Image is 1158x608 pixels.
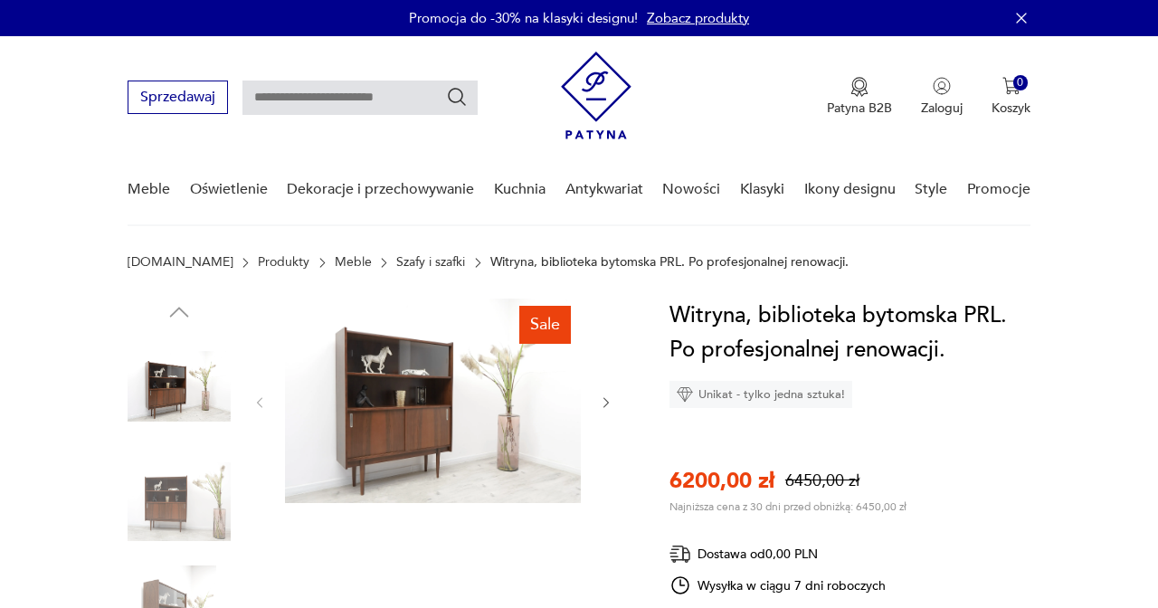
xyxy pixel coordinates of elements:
button: 0Koszyk [992,77,1030,117]
button: Patyna B2B [827,77,892,117]
a: Klasyki [740,155,784,224]
p: Promocja do -30% na klasyki designu! [409,9,638,27]
img: Ikonka użytkownika [933,77,951,95]
div: Wysyłka w ciągu 7 dni roboczych [669,575,887,596]
a: Oświetlenie [190,155,268,224]
a: Ikony designu [804,155,896,224]
button: Zaloguj [921,77,963,117]
img: Ikona dostawy [669,543,691,565]
a: Ikona medaluPatyna B2B [827,77,892,117]
a: Sprzedawaj [128,92,228,105]
button: Szukaj [446,86,468,108]
p: 6450,00 zł [785,470,859,492]
img: Zdjęcie produktu Witryna, biblioteka bytomska PRL. Po profesjonalnej renowacji. [128,335,231,438]
div: 0 [1013,75,1029,90]
a: Produkty [258,255,309,270]
p: Koszyk [992,100,1030,117]
button: Sprzedawaj [128,81,228,114]
a: Meble [335,255,372,270]
a: Promocje [967,155,1030,224]
img: Patyna - sklep z meblami i dekoracjami vintage [561,52,631,139]
a: Kuchnia [494,155,546,224]
p: Witryna, biblioteka bytomska PRL. Po profesjonalnej renowacji. [490,255,849,270]
h1: Witryna, biblioteka bytomska PRL. Po profesjonalnej renowacji. [669,299,1030,367]
a: Style [915,155,947,224]
a: [DOMAIN_NAME] [128,255,233,270]
div: Unikat - tylko jedna sztuka! [669,381,852,408]
p: 6200,00 zł [669,466,774,496]
a: Zobacz produkty [647,9,749,27]
img: Zdjęcie produktu Witryna, biblioteka bytomska PRL. Po profesjonalnej renowacji. [128,451,231,554]
img: Ikona medalu [850,77,868,97]
img: Zdjęcie produktu Witryna, biblioteka bytomska PRL. Po profesjonalnej renowacji. [285,299,581,503]
a: Meble [128,155,170,224]
p: Najniższa cena z 30 dni przed obniżką: 6450,00 zł [669,499,906,514]
a: Nowości [662,155,720,224]
img: Ikona koszyka [1002,77,1020,95]
p: Patyna B2B [827,100,892,117]
a: Dekoracje i przechowywanie [287,155,474,224]
a: Antykwariat [565,155,643,224]
p: Zaloguj [921,100,963,117]
a: Szafy i szafki [396,255,465,270]
div: Dostawa od 0,00 PLN [669,543,887,565]
img: Ikona diamentu [677,386,693,403]
div: Sale [519,306,571,344]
